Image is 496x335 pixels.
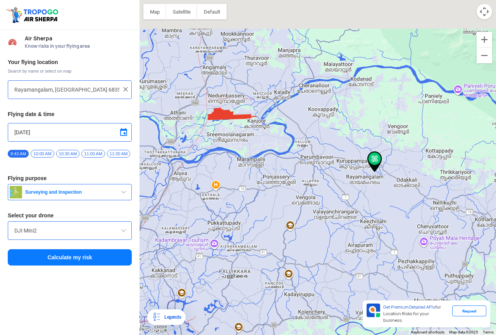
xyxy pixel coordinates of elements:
span: 11:30 AM [107,150,130,158]
img: Google [141,325,167,335]
h3: Select your drone [8,213,132,218]
a: Open this area in Google Maps (opens a new window) [141,325,167,335]
span: 10:30 AM [56,150,79,158]
h3: Flying purpose [8,175,132,181]
img: Premium APIs [367,304,380,317]
span: Air Sherpa [25,35,132,42]
img: Legends [152,312,161,322]
img: ic_close.png [122,85,129,93]
h3: Your flying location [8,59,132,65]
span: 10:00 AM [31,150,54,158]
input: Select Date [14,128,125,137]
button: Show street map [143,4,166,19]
input: Search your flying location [14,85,119,94]
img: survey.png [10,186,22,198]
a: Terms [483,330,494,334]
span: Map data ©2025 [449,330,478,334]
button: Keyboard shortcuts [411,330,444,335]
h3: Flying date & time [8,111,132,117]
button: Calculate my risk [8,249,132,266]
span: 9:43 AM [8,150,29,158]
button: Surveying and Inspection [8,184,132,200]
button: Zoom in [477,32,492,47]
span: Know risks in your flying area [25,43,132,49]
span: Search by name or select on map [8,68,132,74]
input: Search by name or Brand [14,226,125,235]
div: for Location Risks for your business. [380,304,452,324]
button: Show satellite imagery [166,4,197,19]
button: Map camera controls [477,4,492,19]
img: Risk Scores [8,37,17,47]
span: Get Premium Detailed APIs [383,304,435,310]
button: Zoom out [477,48,492,63]
span: 11:00 AM [81,150,105,158]
div: Request [452,305,486,316]
span: Surveying and Inspection [22,189,119,195]
img: ic_tgdronemaps.svg [6,6,61,24]
div: Legends [161,312,181,322]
